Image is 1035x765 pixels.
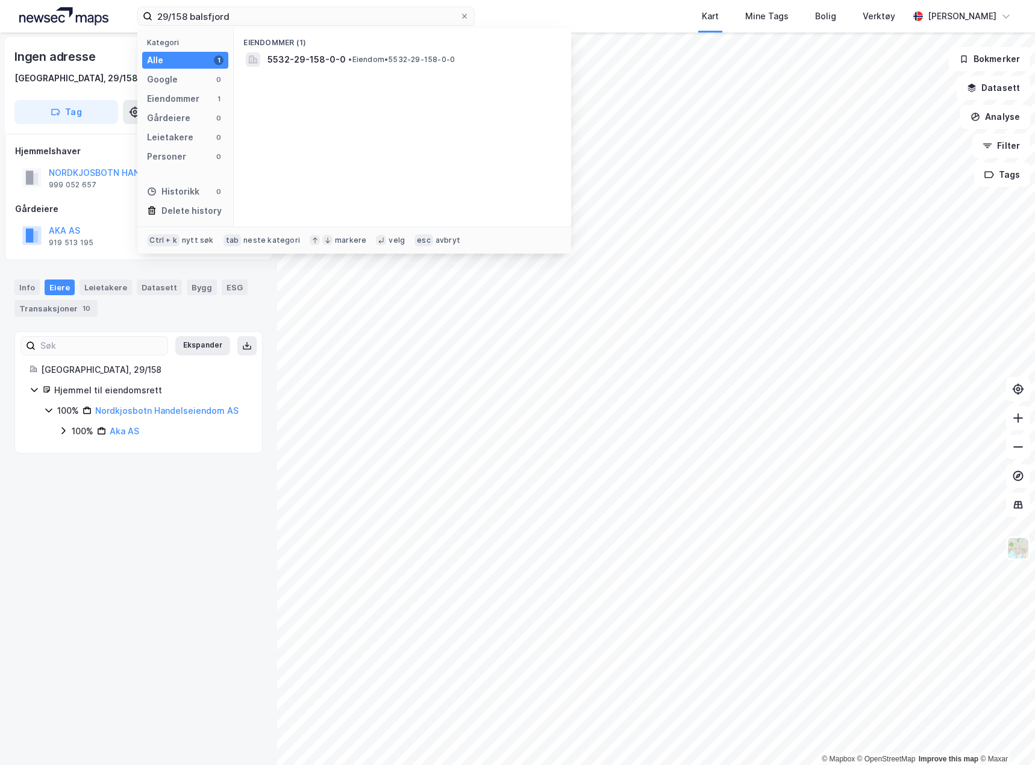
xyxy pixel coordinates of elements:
div: 0 [214,133,224,142]
div: 999 052 657 [49,180,96,190]
button: Analyse [960,105,1030,129]
input: Søk på adresse, matrikkel, gårdeiere, leietakere eller personer [152,7,460,25]
div: 0 [214,75,224,84]
div: Hjemmelshaver [15,144,262,158]
div: Historikk [147,184,199,199]
div: Eiendommer [147,92,199,106]
div: Kategori [147,38,228,47]
div: markere [335,236,366,245]
input: Søk [36,337,167,355]
a: OpenStreetMap [857,755,916,763]
a: Aka AS [110,426,139,436]
a: Nordkjosbotn Handelseiendom AS [95,405,239,416]
iframe: Chat Widget [975,707,1035,765]
div: 0 [214,113,224,123]
div: 100% [57,404,79,418]
div: neste kategori [243,236,300,245]
div: [GEOGRAPHIC_DATA], 29/158 [41,363,248,377]
a: Improve this map [919,755,978,763]
div: Kontrollprogram for chat [975,707,1035,765]
div: [PERSON_NAME] [928,9,996,23]
div: Transaksjoner [14,300,98,317]
button: Filter [972,134,1030,158]
div: Leietakere [80,279,132,295]
div: Google [147,72,178,87]
div: Eiere [45,279,75,295]
div: Mine Tags [745,9,789,23]
img: Z [1007,537,1030,560]
div: velg [389,236,405,245]
button: Tags [974,163,1030,187]
img: logo.a4113a55bc3d86da70a041830d287a7e.svg [19,7,108,25]
div: nytt søk [182,236,214,245]
div: Delete history [161,204,222,218]
button: Bokmerker [949,47,1030,71]
div: 0 [214,187,224,196]
button: Datasett [957,76,1030,100]
div: Bygg [187,279,217,295]
button: Ekspander [175,336,230,355]
div: tab [224,234,242,246]
div: Bolig [815,9,836,23]
div: Ingen adresse [14,47,98,66]
a: Mapbox [822,755,855,763]
span: Eiendom • 5532-29-158-0-0 [348,55,455,64]
div: [GEOGRAPHIC_DATA], 29/158 [14,71,138,86]
div: Gårdeiere [15,202,262,216]
div: Kart [702,9,719,23]
div: Gårdeiere [147,111,190,125]
div: 1 [214,94,224,104]
div: avbryt [436,236,460,245]
div: 0 [214,152,224,161]
span: • [348,55,352,64]
div: 100% [72,424,93,439]
span: 5532-29-158-0-0 [267,52,346,67]
div: Datasett [137,279,182,295]
div: esc [414,234,433,246]
div: Leietakere [147,130,193,145]
div: ESG [222,279,248,295]
div: Personer [147,149,186,164]
div: Ctrl + k [147,234,180,246]
div: Alle [147,53,163,67]
button: Tag [14,100,118,124]
div: Eiendommer (1) [234,28,571,50]
div: Verktøy [863,9,895,23]
div: 10 [80,302,93,314]
div: Info [14,279,40,295]
div: 919 513 195 [49,238,93,248]
div: Hjemmel til eiendomsrett [54,383,248,398]
div: 1 [214,55,224,65]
